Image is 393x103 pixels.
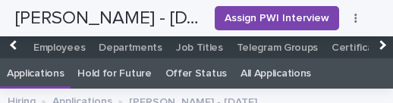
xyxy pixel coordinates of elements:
a: Job Titles [169,30,230,59]
a: Employees [27,30,92,59]
p: Job Titles [176,30,223,55]
a: Departments [92,30,169,59]
p: Employees [33,30,85,55]
a: Telegram Groups [230,30,325,59]
a: Hold for Future [77,58,151,89]
p: Departments [99,30,162,55]
a: All Applications [241,58,311,89]
p: Telegram Groups [237,30,318,55]
a: Applications [7,58,64,89]
a: Offer Status [165,58,227,89]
